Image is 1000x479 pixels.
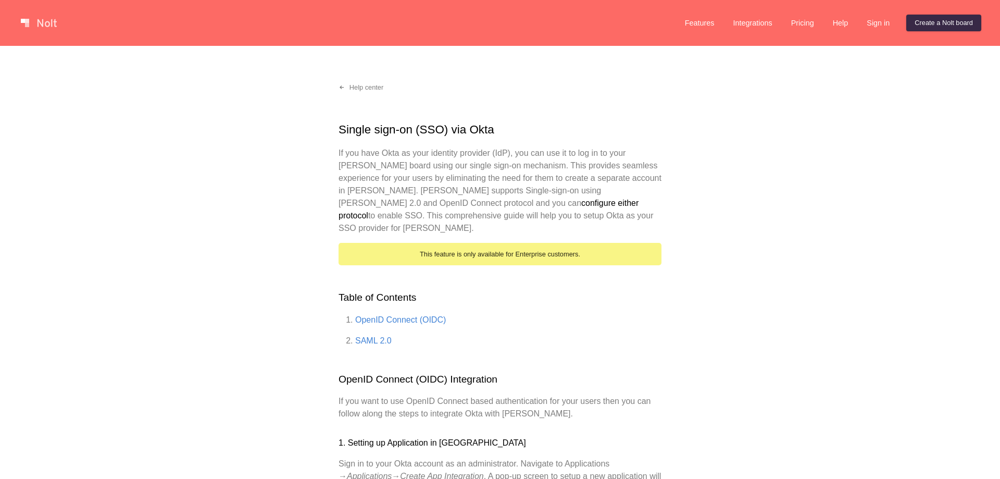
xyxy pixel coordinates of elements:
a: SAML 2.0 [355,336,392,345]
strong: configure either protocol [339,199,639,220]
h2: OpenID Connect (OIDC) Integration [339,372,661,387]
a: Create a Nolt board [906,15,981,31]
h2: Table of Contents [339,290,661,305]
h3: 1. Setting up Application in [GEOGRAPHIC_DATA] [339,437,661,449]
p: If you have Okta as your identity provider (IdP), you can use it to log in to your [PERSON_NAME] ... [339,147,661,235]
a: Help center [330,79,392,96]
a: Pricing [783,15,822,31]
a: Features [677,15,723,31]
div: This feature is only available for Enterprise customers. [339,243,661,265]
a: OpenID Connect (OIDC) [355,315,446,324]
p: If you want to use OpenID Connect based authentication for your users then you can follow along t... [339,395,661,420]
a: Help [824,15,857,31]
a: Sign in [858,15,898,31]
a: Integrations [724,15,780,31]
h1: Single sign-on (SSO) via Okta [339,121,661,139]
